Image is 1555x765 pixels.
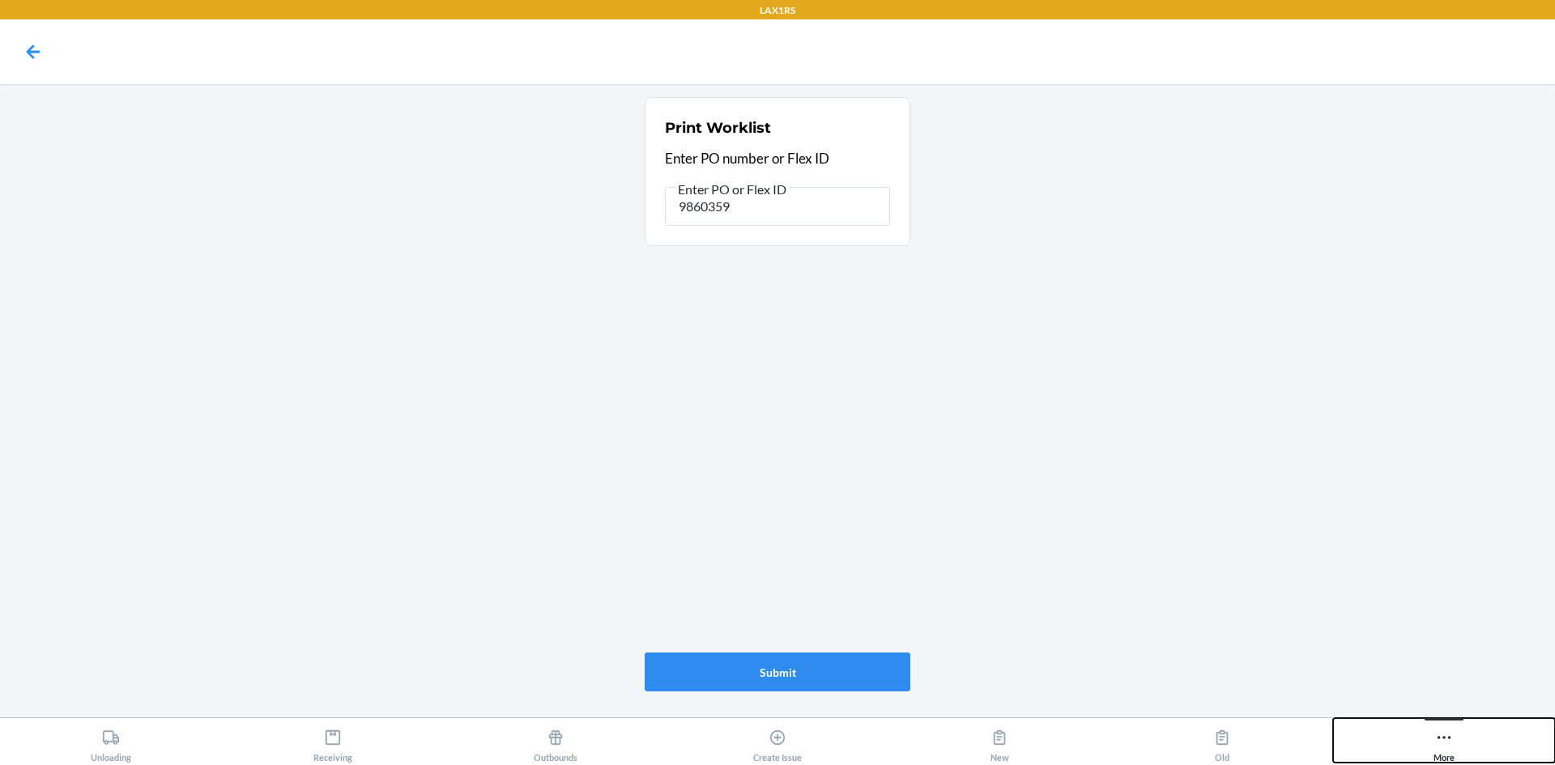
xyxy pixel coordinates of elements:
[665,187,890,226] input: Enter PO or Flex ID
[675,181,789,198] span: Enter PO or Flex ID
[665,117,771,138] h2: Print Worklist
[760,3,795,18] p: LAX1RS
[645,652,910,691] button: Submit
[753,722,802,763] div: Create Issue
[1434,722,1455,763] div: More
[91,722,131,763] div: Unloading
[313,722,352,763] div: Receiving
[665,148,890,169] p: Enter PO number or Flex ID
[222,718,444,763] button: Receiving
[445,718,667,763] button: Outbounds
[1110,718,1332,763] button: Old
[991,722,1009,763] div: New
[534,722,577,763] div: Outbounds
[888,718,1110,763] button: New
[667,718,888,763] button: Create Issue
[1333,718,1555,763] button: More
[1213,722,1231,763] div: Old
